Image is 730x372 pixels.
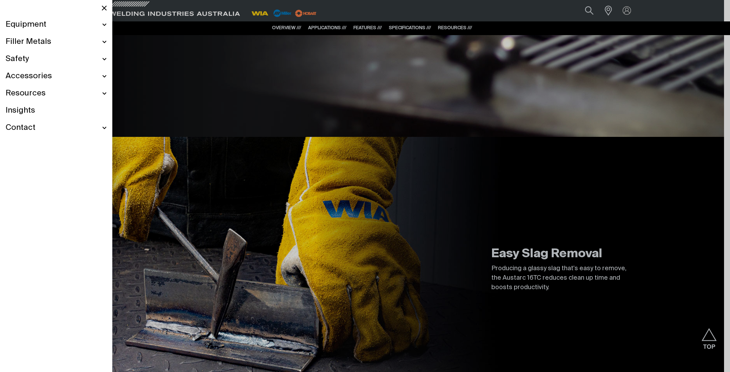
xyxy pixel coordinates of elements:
[6,54,29,64] span: Safety
[6,119,107,137] a: Contact
[6,16,107,33] a: Equipment
[6,71,52,81] span: Accessories
[6,123,35,133] span: Contact
[6,51,107,68] a: Safety
[6,102,107,119] a: Insights
[6,20,46,30] span: Equipment
[6,37,51,47] span: Filler Metals
[6,106,35,116] span: Insights
[6,85,107,102] a: Resources
[6,68,107,85] a: Accessories
[6,88,46,99] span: Resources
[6,33,107,51] a: Filler Metals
